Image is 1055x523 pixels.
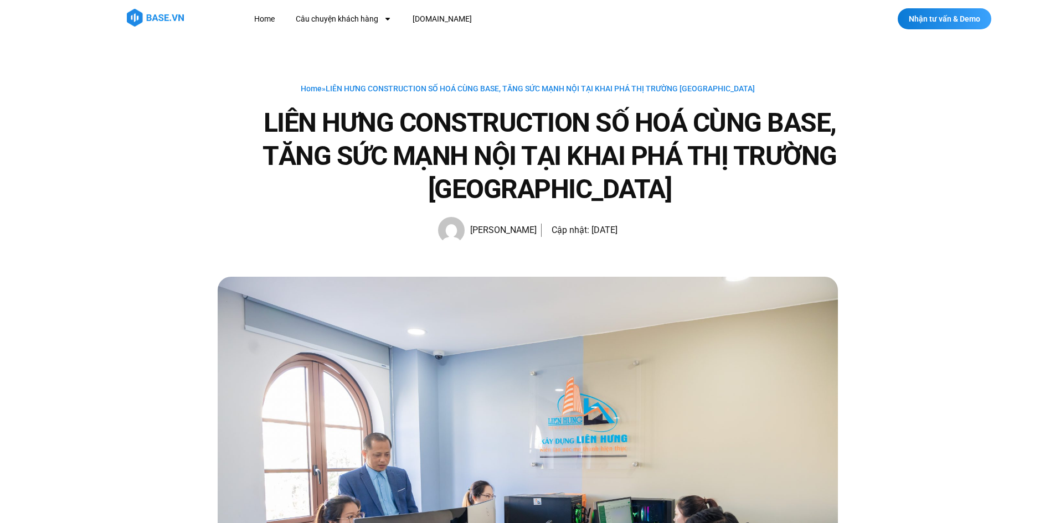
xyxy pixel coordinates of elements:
a: Nhận tư vấn & Demo [898,8,991,29]
img: Picture of Hạnh Hoàng [438,217,465,244]
span: LIÊN HƯNG CONSTRUCTION SỐ HOÁ CÙNG BASE, TĂNG SỨC MẠNH NỘI TẠI KHAI PHÁ THỊ TRƯỜNG [GEOGRAPHIC_DATA] [326,84,755,93]
nav: Menu [246,9,675,29]
h1: LIÊN HƯNG CONSTRUCTION SỐ HOÁ CÙNG BASE, TĂNG SỨC MẠNH NỘI TẠI KHAI PHÁ THỊ TRƯỜNG [GEOGRAPHIC_DATA] [262,106,838,206]
time: [DATE] [591,225,617,235]
span: » [301,84,755,93]
a: [DOMAIN_NAME] [404,9,480,29]
span: Cập nhật: [552,225,589,235]
a: Home [301,84,322,93]
a: Picture of Hạnh Hoàng [PERSON_NAME] [438,217,537,244]
span: Nhận tư vấn & Demo [909,15,980,23]
span: [PERSON_NAME] [465,222,537,238]
a: Home [246,9,283,29]
a: Câu chuyện khách hàng [287,9,400,29]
